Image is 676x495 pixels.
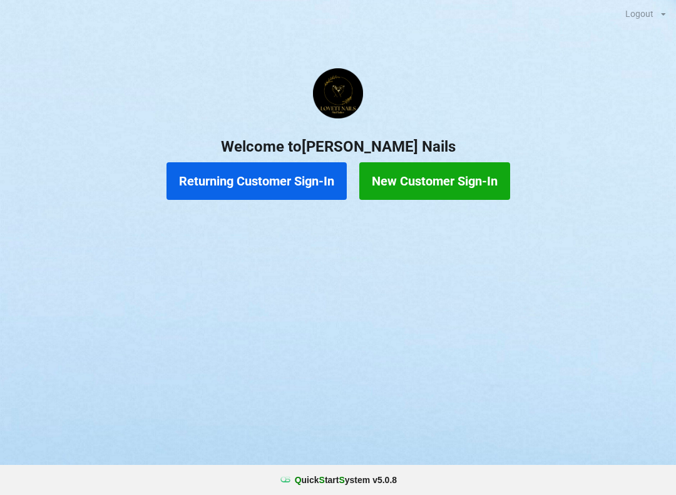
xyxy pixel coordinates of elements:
[625,9,653,18] div: Logout
[279,474,292,486] img: favicon.ico
[339,475,344,485] span: S
[319,475,325,485] span: S
[295,475,302,485] span: Q
[295,474,397,486] b: uick tart ystem v 5.0.8
[359,162,510,200] button: New Customer Sign-In
[313,68,363,118] img: Lovett1.png
[166,162,347,200] button: Returning Customer Sign-In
